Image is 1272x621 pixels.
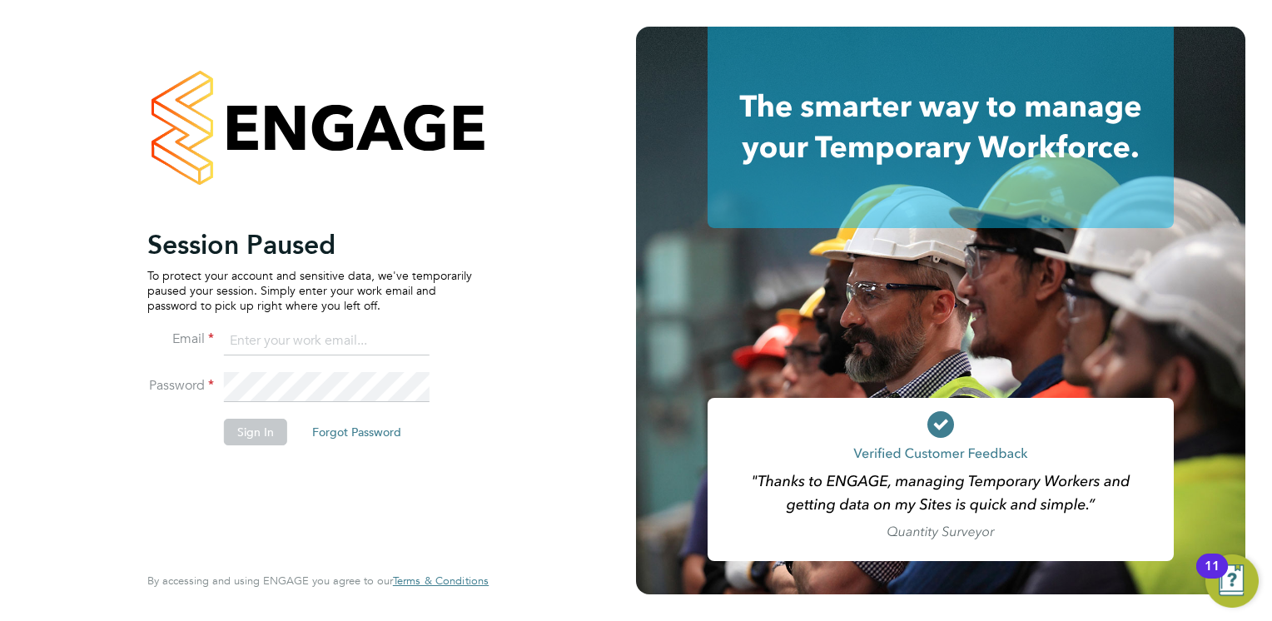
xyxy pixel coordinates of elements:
p: To protect your account and sensitive data, we've temporarily paused your session. Simply enter y... [147,268,472,314]
button: Sign In [224,419,287,445]
label: Password [147,377,214,395]
span: By accessing and using ENGAGE you agree to our [147,574,489,588]
input: Enter your work email... [224,326,430,356]
div: 11 [1205,566,1220,588]
button: Open Resource Center, 11 new notifications [1205,554,1259,608]
h2: Session Paused [147,228,472,261]
label: Email [147,330,214,348]
button: Forgot Password [299,419,415,445]
keeper-lock: Open Keeper Popup [404,330,424,350]
span: Terms & Conditions [393,574,489,588]
a: Terms & Conditions [393,574,489,588]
